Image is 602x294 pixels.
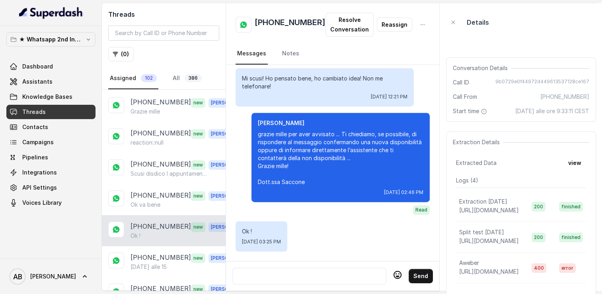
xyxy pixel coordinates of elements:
[258,119,423,127] p: [PERSON_NAME]
[208,129,253,139] span: [PERSON_NAME]
[171,68,203,89] a: All386
[258,130,423,186] p: grazie mille per aver avvisato ... Ti chiediamo, se possibile, di rispondere al messaggio conferm...
[6,90,95,104] a: Knowledge Bases
[6,120,95,134] a: Contacts
[108,68,219,89] nav: Tabs
[191,284,205,294] span: new
[453,93,477,101] span: Call From
[371,94,407,100] span: [DATE] 12:21 PM
[208,160,253,170] span: [PERSON_NAME]
[131,139,164,147] p: reaction::null
[453,138,503,146] span: Extraction Details
[409,269,433,283] button: Send
[6,196,95,210] a: Voices Library
[208,222,253,232] span: [PERSON_NAME]
[6,150,95,165] a: Pipelines
[384,189,423,196] span: [DATE] 02:46 PM
[208,253,253,263] span: [PERSON_NAME]
[453,107,489,115] span: Start time
[456,176,586,184] p: Logs ( 4 )
[131,190,191,201] p: [PHONE_NUMBER]
[108,68,158,89] a: Assigned102
[131,221,191,232] p: [PHONE_NUMBER]
[459,228,504,236] p: Split test [DATE]
[255,17,325,33] h2: [PHONE_NUMBER]
[6,74,95,89] a: Assistants
[22,199,62,207] span: Voices Library
[559,202,583,212] span: finished
[453,78,469,86] span: Call ID
[413,205,430,215] span: Read
[242,227,281,235] p: Ok !
[22,123,48,131] span: Contacts
[208,98,253,108] span: [PERSON_NAME]
[459,259,479,267] p: Aweber
[131,284,191,294] p: [PHONE_NUMBER]
[532,263,546,273] span: 400
[131,170,207,178] p: Scusi disdico l appuntamento telefonico. Ho chiamato il mio endocrinologo e mi seguirà lui per l ...
[515,107,589,115] span: [DATE] alle ore 9:33:11 CEST
[131,128,191,139] p: [PHONE_NUMBER]
[108,47,134,61] button: (0)
[495,78,589,86] span: 9b0729e0f44972d449613537128ce167
[131,108,160,116] p: Grazie mille
[563,156,586,170] button: view
[6,265,95,288] a: [PERSON_NAME]
[108,10,219,19] h2: Threads
[191,253,205,263] span: new
[6,180,95,195] a: API Settings
[6,135,95,149] a: Campaigns
[281,43,301,65] a: Notes
[191,222,205,232] span: new
[22,138,54,146] span: Campaigns
[459,268,519,275] span: [URL][DOMAIN_NAME]
[540,93,589,101] span: [PHONE_NUMBER]
[13,272,22,281] text: AB
[30,272,76,280] span: [PERSON_NAME]
[19,6,83,19] img: light.svg
[242,74,407,90] p: Mi scusi! Ho pensato bene, ho cambiato idea! Non me telefonare!
[559,263,576,273] span: error
[22,93,72,101] span: Knowledge Bases
[6,32,95,47] button: ★ Whatsapp 2nd Inbound BM5
[22,78,53,86] span: Assistants
[22,169,57,176] span: Integrations
[236,43,268,65] a: Messages
[131,159,191,170] p: [PHONE_NUMBER]
[131,253,191,263] p: [PHONE_NUMBER]
[22,184,57,192] span: API Settings
[191,191,205,201] span: new
[459,237,519,244] span: [URL][DOMAIN_NAME]
[191,129,205,139] span: new
[185,74,202,82] span: 386
[456,159,497,167] span: Extracted Data
[532,233,546,242] span: 200
[131,97,191,108] p: [PHONE_NUMBER]
[6,105,95,119] a: Threads
[131,263,167,271] p: [DATE] alle 15
[208,191,253,201] span: [PERSON_NAME]
[467,18,489,27] p: Details
[141,74,157,82] span: 102
[377,18,412,32] button: Reassign
[22,63,53,71] span: Dashboard
[108,25,219,41] input: Search by Call ID or Phone Number
[6,59,95,74] a: Dashboard
[236,43,430,65] nav: Tabs
[6,165,95,180] a: Integrations
[325,13,374,37] button: Resolve Conversation
[208,284,253,294] span: [PERSON_NAME]
[559,233,583,242] span: finished
[22,153,48,161] span: Pipelines
[532,202,546,212] span: 200
[459,198,507,206] p: Extraction [DATE]
[131,201,160,209] p: Ok va bene
[191,160,205,170] span: new
[19,35,83,44] p: ★ Whatsapp 2nd Inbound BM5
[242,239,281,245] span: [DATE] 03:25 PM
[459,207,519,214] span: [URL][DOMAIN_NAME]
[453,64,511,72] span: Conversation Details
[191,98,205,108] span: new
[22,108,46,116] span: Threads
[131,232,140,240] p: Ok !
